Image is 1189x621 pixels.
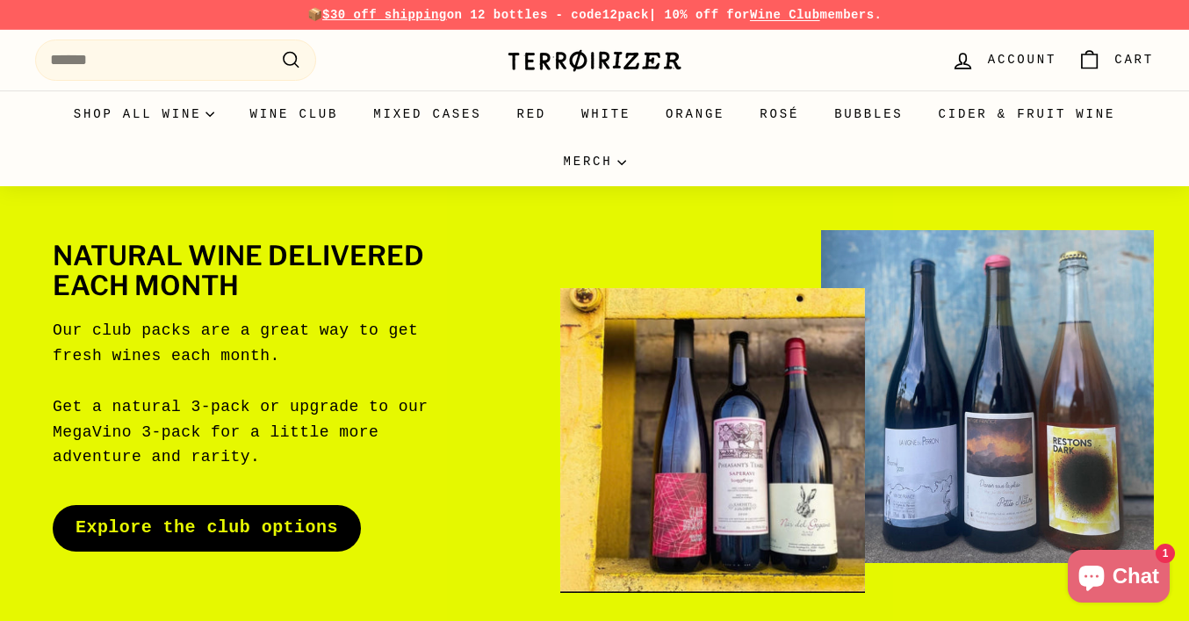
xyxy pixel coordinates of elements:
a: Explore the club options [53,505,361,551]
a: Bubbles [817,90,920,138]
p: Our club packs are a great way to get fresh wines each month. Get a natural 3-pack or upgrade to ... [53,318,464,470]
a: Red [499,90,564,138]
a: Wine Club [232,90,356,138]
span: Cart [1114,50,1154,69]
span: $30 off shipping [322,8,447,22]
p: 📦 on 12 bottles - code | 10% off for members. [35,5,1154,25]
summary: Shop all wine [56,90,233,138]
strong: 12pack [602,8,649,22]
a: White [564,90,648,138]
a: Wine Club [750,8,820,22]
a: Cider & Fruit Wine [921,90,1134,138]
a: Rosé [742,90,817,138]
a: Orange [648,90,742,138]
a: Mixed Cases [356,90,499,138]
a: Cart [1067,34,1164,86]
inbox-online-store-chat: Shopify online store chat [1063,550,1175,607]
summary: Merch [545,138,643,185]
span: Account [988,50,1056,69]
a: Account [940,34,1067,86]
h2: Natural wine delivered each month [53,242,464,300]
